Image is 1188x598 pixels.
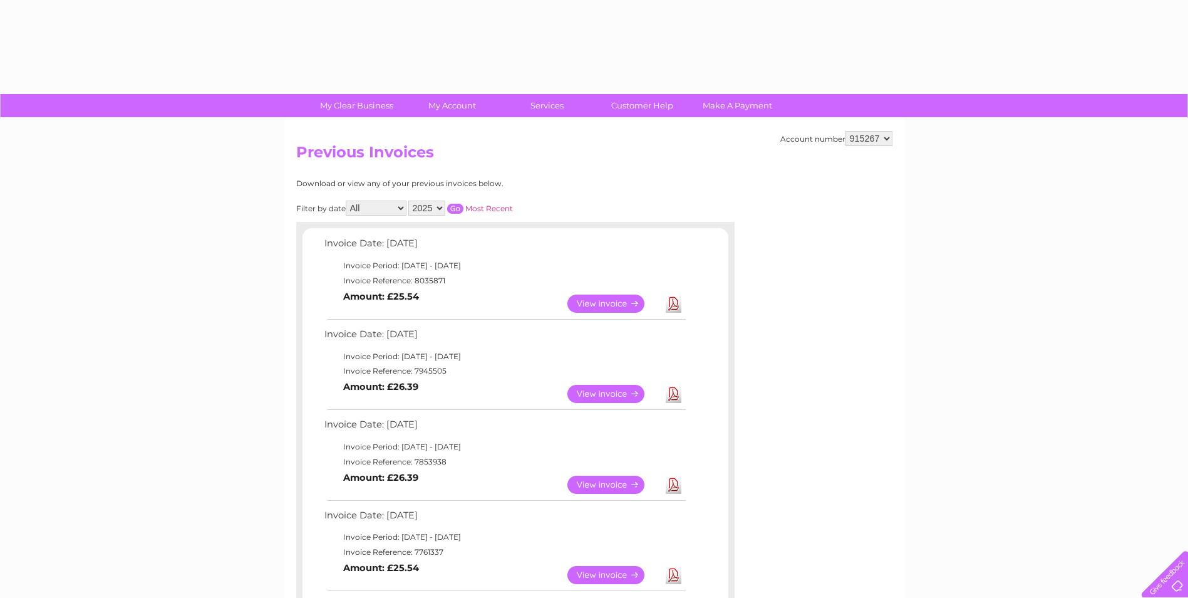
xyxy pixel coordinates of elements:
td: Invoice Period: [DATE] - [DATE] [321,349,688,364]
a: My Account [400,94,504,117]
td: Invoice Reference: 7945505 [321,364,688,379]
td: Invoice Date: [DATE] [321,326,688,349]
b: Amount: £25.54 [343,291,419,302]
a: View [567,566,659,584]
a: View [567,385,659,403]
b: Amount: £25.54 [343,562,419,574]
div: Download or view any of your previous invoices below. [296,179,625,188]
a: My Clear Business [305,94,408,117]
td: Invoice Reference: 7761337 [321,545,688,560]
td: Invoice Reference: 7853938 [321,454,688,469]
a: Services [495,94,599,117]
td: Invoice Date: [DATE] [321,507,688,530]
a: Download [666,476,681,494]
td: Invoice Period: [DATE] - [DATE] [321,258,688,273]
td: Invoice Reference: 8035871 [321,273,688,288]
a: Make A Payment [686,94,789,117]
div: Account number [780,131,892,146]
td: Invoice Date: [DATE] [321,235,688,258]
b: Amount: £26.39 [343,472,418,483]
a: View [567,476,659,494]
a: View [567,295,659,313]
td: Invoice Period: [DATE] - [DATE] [321,530,688,545]
a: Download [666,385,681,403]
td: Invoice Period: [DATE] - [DATE] [321,439,688,454]
td: Invoice Date: [DATE] [321,416,688,439]
h2: Previous Invoices [296,144,892,167]
a: Most Recent [465,204,513,213]
a: Customer Help [591,94,694,117]
a: Download [666,295,681,313]
a: Download [666,566,681,584]
div: Filter by date [296,201,625,216]
b: Amount: £26.39 [343,381,418,392]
